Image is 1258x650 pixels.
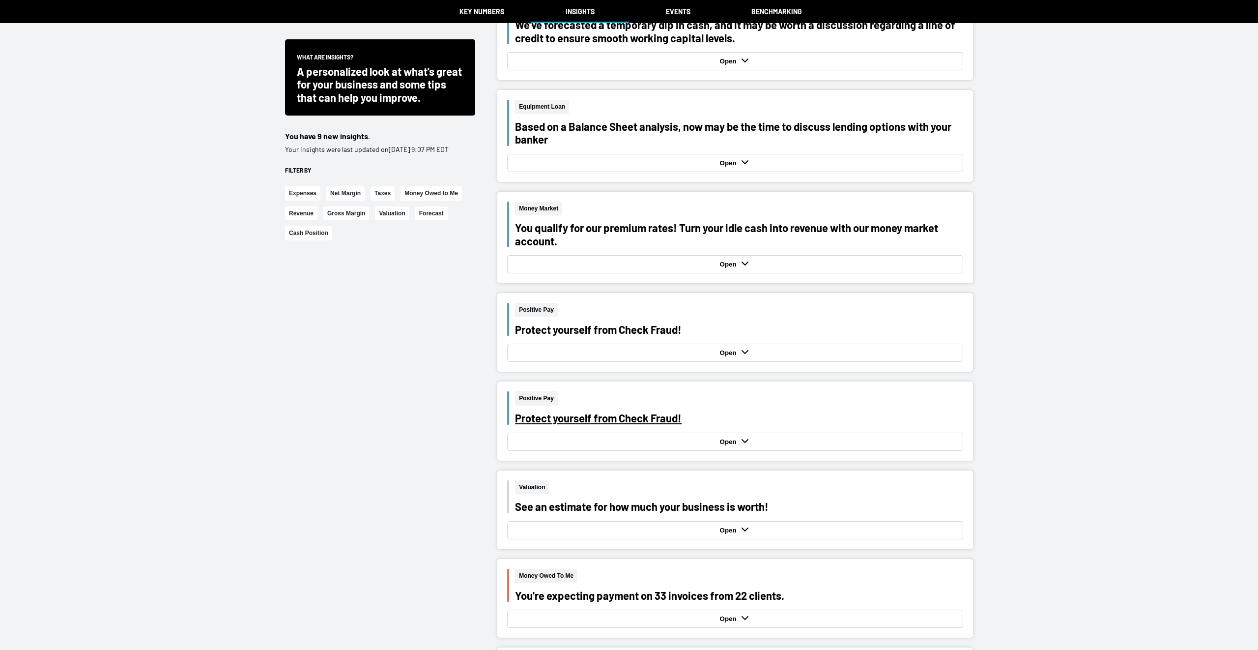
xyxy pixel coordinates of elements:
[285,186,320,201] button: Expenses
[297,53,353,65] span: What are insights?
[497,90,973,182] button: Equipment LoanBased on a Balance Sheet analysis, now may be the time to discuss lending options w...
[515,120,963,146] div: Based on a Balance Sheet analysis, now may be the time to discuss lending options with your banker
[720,159,739,167] strong: Open
[285,131,370,141] span: You have 9 new insights.
[515,391,558,406] span: Positive Pay
[515,589,963,602] div: You're expecting payment on 33 invoices from 22 clients.
[297,65,463,104] div: A personalized look at what's great for your business and some tips that can help you improve.
[497,471,973,549] button: ValuationSee an estimate for how much your business is worth!Open
[720,615,739,622] strong: Open
[323,207,369,221] button: Gross Margin
[515,500,963,513] div: See an estimate for how much your business is worth!
[400,186,462,201] button: Money Owed to Me
[515,412,963,424] div: Protect yourself from Check Fraud!
[497,382,973,460] button: Positive PayProtect yourself from Check Fraud!Open
[720,527,739,534] strong: Open
[515,303,558,317] span: Positive Pay
[497,192,973,284] button: Money MarketYou qualify for our premium rates! Turn your idle cash into revenue with our money ma...
[515,202,562,216] span: Money Market
[415,207,448,221] button: Forecast
[720,349,739,356] strong: Open
[720,58,739,65] strong: Open
[326,186,365,201] button: Net Margin
[371,186,395,201] button: Taxes
[515,18,963,44] div: We’ve forecasted a temporary dip in cash, and it may be worth a discussion regarding a line of cr...
[285,166,475,175] div: Filter by
[515,221,963,247] div: You qualify for our premium rates! Turn your idle cash into revenue with our money market account.
[515,100,569,114] span: Equipment Loan
[720,261,739,268] strong: Open
[285,226,332,240] button: Cash Position
[515,480,549,495] span: Valuation
[285,207,317,221] button: Revenue
[515,323,963,336] div: Protect yourself from Check Fraud!
[497,293,973,372] button: Positive PayProtect yourself from Check Fraud!Open
[497,559,973,638] button: Money Owed To MeYou're expecting payment on 33 invoices from 22 clients.Open
[720,438,739,445] strong: Open
[285,145,475,154] p: Your insights were last updated on [DATE] 9:07 PM EDT
[375,207,409,221] button: Valuation
[515,569,577,583] span: Money Owed To Me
